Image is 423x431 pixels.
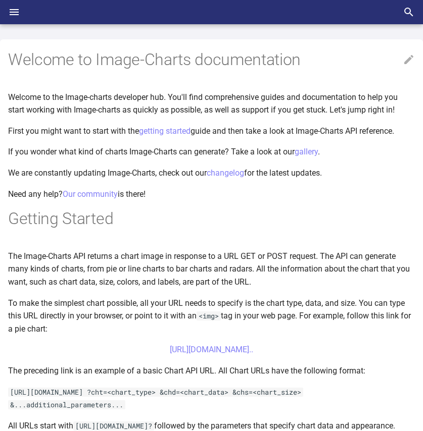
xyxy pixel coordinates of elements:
p: First you might want to start with the guide and then take a look at Image-Charts API reference. [8,125,415,138]
p: Welcome to the Image-charts developer hub. You'll find comprehensive guides and documentation to ... [8,91,415,117]
a: [URL][DOMAIN_NAME].. [170,345,253,354]
p: The Image-Charts API returns a chart image in response to a URL GET or POST request. The API can ... [8,250,415,289]
h1: Getting Started [8,208,415,230]
p: We are constantly updating Image-Charts, check out our for the latest updates. [8,167,415,180]
code: [URL][DOMAIN_NAME] ?cht=<chart_type> &chd=<chart_data> &chs=<chart_size> &...additional_parameter... [8,388,303,410]
p: If you wonder what kind of charts Image-Charts can generate? Take a look at our . [8,145,415,158]
a: changelog [207,168,244,178]
code: [URL][DOMAIN_NAME]? [73,421,154,430]
a: gallery [295,147,318,156]
p: Need any help? is there! [8,188,415,201]
h1: Welcome to Image-Charts documentation [8,49,415,71]
code: <img> [197,311,221,320]
a: Our community [63,189,118,199]
p: To make the simplest chart possible, all your URL needs to specify is the chart type, data, and s... [8,297,415,336]
a: getting started [139,126,191,136]
p: The preceding link is an example of a basic Chart API URL. All Chart URLs have the following format: [8,364,415,378]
